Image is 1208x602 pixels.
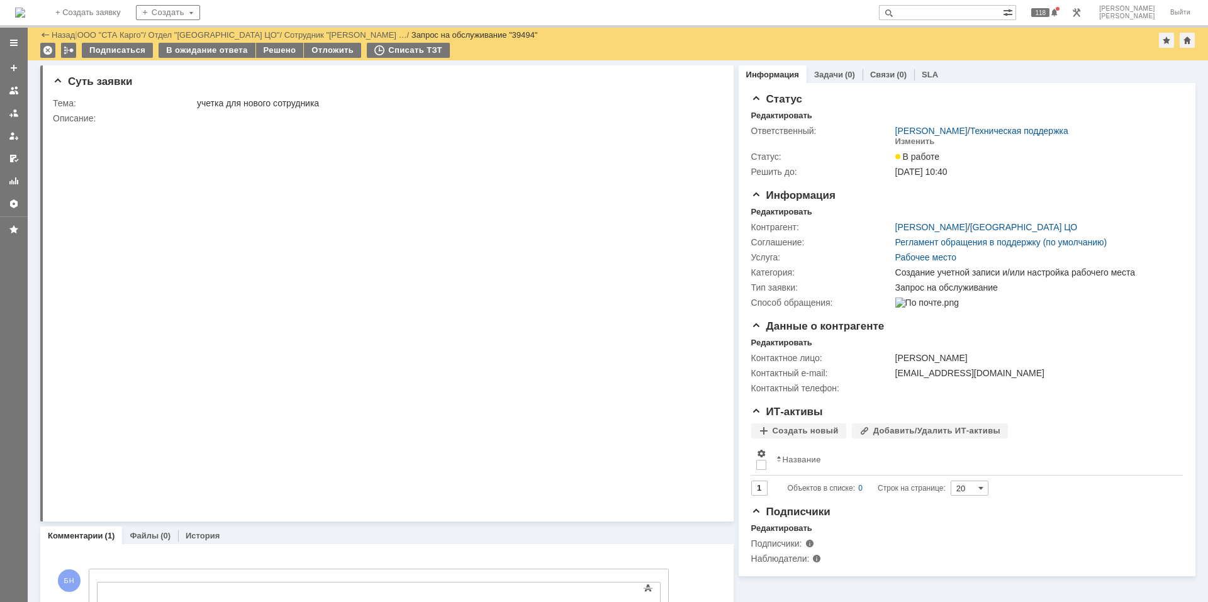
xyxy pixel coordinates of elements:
[284,30,411,40] div: /
[845,70,855,79] div: (0)
[4,103,24,123] a: Заявки в моей ответственности
[186,531,220,540] a: История
[751,406,823,418] span: ИТ-активы
[48,531,103,540] a: Комментарии
[897,70,907,79] div: (0)
[751,93,802,105] span: Статус
[1003,6,1015,18] span: Расширенный поиск
[751,338,812,348] div: Редактировать
[4,194,24,214] a: Настройки
[751,152,893,162] div: Статус:
[1031,8,1049,17] span: 118
[814,70,843,79] a: Задачи
[411,30,538,40] div: Запрос на обслуживание "39494"
[77,30,144,40] a: ООО "СТА Карго"
[53,75,132,87] span: Суть заявки
[40,43,55,58] div: Удалить
[895,222,968,232] a: [PERSON_NAME]
[15,8,25,18] a: Перейти на домашнюю страницу
[895,222,1078,232] div: /
[1159,33,1174,48] div: Добавить в избранное
[148,30,280,40] a: Отдел "[GEOGRAPHIC_DATA] ЦО"
[1069,5,1084,20] a: Перейти в интерфейс администратора
[895,126,1068,136] div: /
[751,523,812,533] div: Редактировать
[284,30,407,40] a: Сотрудник "[PERSON_NAME] …
[751,298,893,308] div: Способ обращения:
[130,531,159,540] a: Файлы
[61,43,76,58] div: Работа с массовостью
[751,237,893,247] div: Соглашение:
[895,126,968,136] a: [PERSON_NAME]
[751,383,893,393] div: Контактный телефон:
[1099,5,1155,13] span: [PERSON_NAME]
[895,353,1177,363] div: [PERSON_NAME]
[756,449,766,459] span: Настройки
[4,126,24,146] a: Мои заявки
[75,30,77,39] div: |
[53,98,194,108] div: Тема:
[136,5,200,20] div: Создать
[922,70,938,79] a: SLA
[895,282,1177,293] div: Запрос на обслуживание
[783,455,821,464] div: Название
[895,298,959,308] img: По почте.png
[895,137,935,147] div: Изменить
[640,581,656,596] span: Показать панель инструментов
[160,531,171,540] div: (0)
[895,252,956,262] a: Рабочее место
[788,481,946,496] i: Строк на странице:
[1099,13,1155,20] span: [PERSON_NAME]
[895,237,1107,247] a: Регламент обращения в поддержку (по умолчанию)
[4,58,24,78] a: Создать заявку
[771,443,1173,476] th: Название
[1180,33,1195,48] div: Сделать домашней страницей
[751,538,878,549] div: Подписчики:
[751,111,812,121] div: Редактировать
[746,70,799,79] a: Информация
[788,484,855,493] span: Объектов в списке:
[751,282,893,293] div: Тип заявки:
[751,353,893,363] div: Контактное лицо:
[751,506,830,518] span: Подписчики
[197,98,714,108] div: учетка для нового сотрудника
[858,481,863,496] div: 0
[15,8,25,18] img: logo
[751,167,893,177] div: Решить до:
[148,30,284,40] div: /
[895,267,1177,277] div: Создание учетной записи и/или настройка рабочего места
[4,81,24,101] a: Заявки на командах
[895,167,948,177] span: [DATE] 10:40
[751,252,893,262] div: Услуга:
[751,368,893,378] div: Контактный e-mail:
[895,368,1177,378] div: [EMAIL_ADDRESS][DOMAIN_NAME]
[52,30,75,40] a: Назад
[53,113,717,123] div: Описание:
[751,189,836,201] span: Информация
[751,320,885,332] span: Данные о контрагенте
[970,126,1068,136] a: Техническая поддержка
[751,267,893,277] div: Категория:
[895,152,939,162] span: В работе
[4,171,24,191] a: Отчеты
[970,222,1078,232] a: [GEOGRAPHIC_DATA] ЦО
[58,569,81,592] span: БН
[77,30,148,40] div: /
[751,207,812,217] div: Редактировать
[751,554,878,564] div: Наблюдатели:
[751,126,893,136] div: Ответственный:
[751,222,893,232] div: Контрагент:
[4,148,24,169] a: Мои согласования
[870,70,895,79] a: Связи
[105,531,115,540] div: (1)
